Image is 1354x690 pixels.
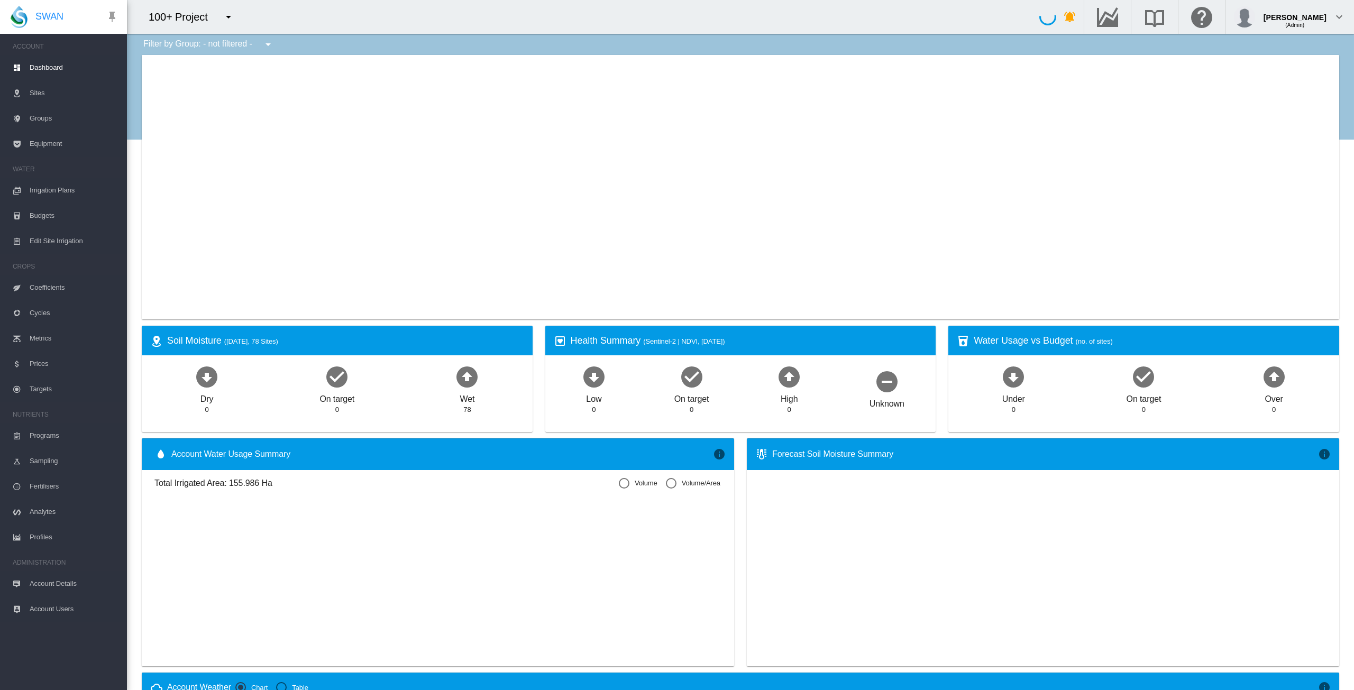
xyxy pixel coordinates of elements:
img: SWAN-Landscape-Logo-Colour-drop.png [11,6,28,28]
span: WATER [13,161,118,178]
md-icon: icon-checkbox-marked-circle [679,364,705,389]
md-icon: icon-information [1318,448,1331,461]
span: Profiles [30,525,118,550]
md-icon: icon-checkbox-marked-circle [1131,364,1156,389]
button: icon-menu-down [258,34,279,55]
div: Low [586,389,601,405]
div: 100+ Project [149,10,217,24]
div: On target [674,389,709,405]
span: (no. of sites) [1075,337,1112,345]
md-icon: icon-map-marker-radius [150,335,163,347]
div: 78 [463,405,471,415]
div: 0 [690,405,693,415]
md-icon: icon-arrow-up-bold-circle [1261,364,1287,389]
span: Edit Site Irrigation [30,228,118,254]
div: 0 [1272,405,1276,415]
md-icon: icon-minus-circle [874,369,900,394]
div: Soil Moisture [167,334,524,347]
span: Budgets [30,203,118,228]
span: Programs [30,423,118,448]
span: Account Details [30,571,118,596]
span: Analytes [30,499,118,525]
span: Groups [30,106,118,131]
span: ADMINISTRATION [13,554,118,571]
md-icon: icon-information [713,448,726,461]
md-icon: icon-menu-down [222,11,235,23]
div: High [781,389,798,405]
span: ACCOUNT [13,38,118,55]
md-icon: Go to the Data Hub [1095,11,1120,23]
md-icon: icon-arrow-up-bold-circle [776,364,802,389]
div: Wet [460,389,475,405]
div: [PERSON_NAME] [1264,8,1326,19]
div: Under [1002,389,1025,405]
md-icon: icon-chevron-down [1333,11,1346,23]
span: NUTRIENTS [13,406,118,423]
img: profile.jpg [1234,6,1255,27]
span: (Admin) [1285,22,1304,28]
md-icon: icon-bell-ring [1064,11,1076,23]
md-icon: Search the knowledge base [1142,11,1167,23]
div: 0 [592,405,596,415]
div: Forecast Soil Moisture Summary [772,448,1318,460]
span: Sites [30,80,118,106]
div: 0 [205,405,209,415]
span: Targets [30,376,118,402]
div: 0 [335,405,339,415]
span: Account Users [30,596,118,622]
div: On target [1127,389,1161,405]
span: Account Water Usage Summary [171,448,713,460]
span: Fertilisers [30,474,118,499]
div: Dry [200,389,214,405]
md-icon: icon-cup-water [957,335,969,347]
span: Sampling [30,448,118,474]
span: SWAN [35,10,63,23]
button: icon-menu-down [218,6,239,27]
md-icon: icon-arrow-down-bold-circle [1001,364,1026,389]
md-icon: icon-thermometer-lines [755,448,768,461]
md-icon: Click here for help [1189,11,1214,23]
span: Equipment [30,131,118,157]
span: Dashboard [30,55,118,80]
div: Filter by Group: - not filtered - [135,34,282,55]
span: Total Irrigated Area: 155.986 Ha [154,477,619,489]
span: Coefficients [30,275,118,300]
div: 0 [1012,405,1015,415]
div: Unknown [870,394,904,410]
span: Irrigation Plans [30,178,118,203]
md-icon: icon-checkbox-marked-circle [324,364,350,389]
md-icon: icon-menu-down [262,38,275,51]
div: Water Usage vs Budget [974,334,1331,347]
div: On target [319,389,354,405]
div: Health Summary [571,334,928,347]
span: (Sentinel-2 | NDVI, [DATE]) [643,337,725,345]
md-icon: icon-arrow-down-bold-circle [581,364,607,389]
span: ([DATE], 78 Sites) [224,337,278,345]
span: Cycles [30,300,118,326]
div: Over [1265,389,1283,405]
button: icon-bell-ring [1059,6,1081,27]
span: Prices [30,351,118,376]
span: CROPS [13,258,118,275]
md-icon: icon-water [154,448,167,461]
md-icon: icon-heart-box-outline [554,335,566,347]
div: 0 [1142,405,1146,415]
md-icon: icon-arrow-up-bold-circle [454,364,480,389]
span: Metrics [30,326,118,351]
md-icon: icon-pin [106,11,118,23]
md-icon: icon-arrow-down-bold-circle [194,364,219,389]
div: 0 [788,405,791,415]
